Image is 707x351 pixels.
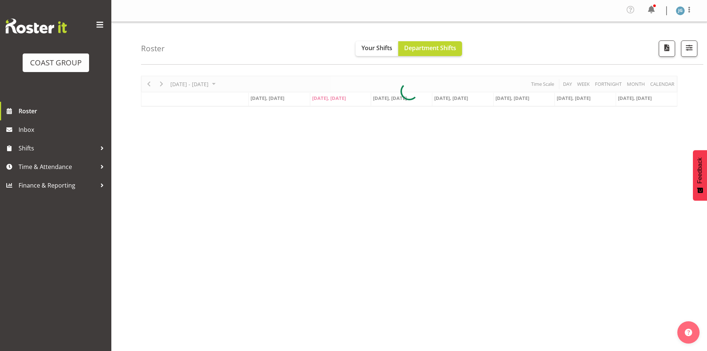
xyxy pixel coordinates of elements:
[19,124,108,135] span: Inbox
[659,40,675,57] button: Download a PDF of the roster according to the set date range.
[676,6,685,15] img: jason-garvey1164.jpg
[141,44,165,53] h4: Roster
[30,57,82,68] div: COAST GROUP
[19,143,96,154] span: Shifts
[356,41,398,56] button: Your Shifts
[681,40,697,57] button: Filter Shifts
[685,329,692,336] img: help-xxl-2.png
[19,105,108,117] span: Roster
[404,44,456,52] span: Department Shifts
[361,44,392,52] span: Your Shifts
[19,180,96,191] span: Finance & Reporting
[6,19,67,33] img: Rosterit website logo
[19,161,96,172] span: Time & Attendance
[693,150,707,201] button: Feedback - Show survey
[398,41,462,56] button: Department Shifts
[697,157,703,183] span: Feedback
